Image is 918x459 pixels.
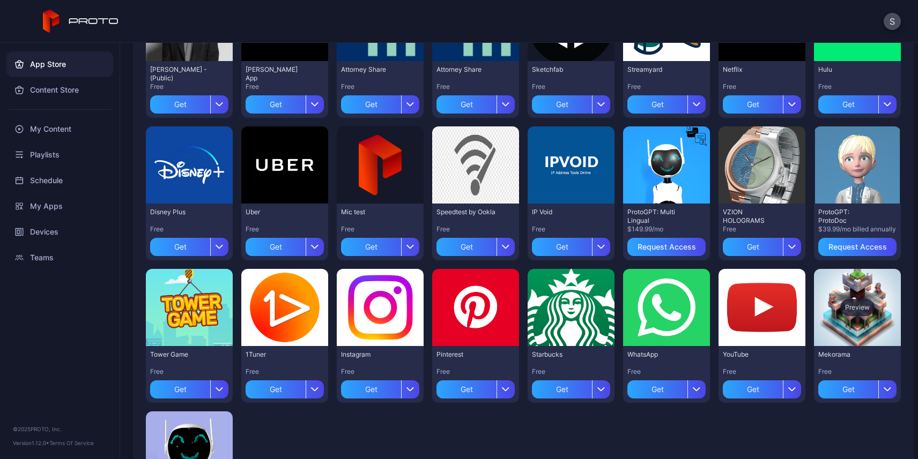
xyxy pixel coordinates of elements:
[840,299,875,316] div: Preview
[341,225,419,234] div: Free
[150,95,210,114] div: Get
[150,376,228,398] button: Get
[532,380,592,398] div: Get
[723,234,801,256] button: Get
[828,243,887,251] div: Request Access
[818,95,878,114] div: Get
[6,245,113,270] a: Teams
[818,350,877,359] div: Mekorama
[436,65,495,74] div: Attorney Share
[150,367,228,376] div: Free
[532,350,591,359] div: Starbucks
[436,234,515,256] button: Get
[818,376,897,398] button: Get
[341,234,419,256] button: Get
[818,208,877,225] div: ProtoGPT: ProtoDoc
[818,367,897,376] div: Free
[627,82,706,91] div: Free
[627,95,687,114] div: Get
[723,225,801,234] div: Free
[246,95,306,114] div: Get
[6,142,113,168] a: Playlists
[341,380,401,398] div: Get
[627,380,687,398] div: Get
[818,380,878,398] div: Get
[150,91,228,114] button: Get
[246,208,305,216] div: Uber
[150,225,228,234] div: Free
[246,225,324,234] div: Free
[638,243,696,251] div: Request Access
[627,367,706,376] div: Free
[532,234,610,256] button: Get
[150,380,210,398] div: Get
[436,367,515,376] div: Free
[6,77,113,103] a: Content Store
[246,91,324,114] button: Get
[341,208,400,216] div: Mic test
[341,65,400,74] div: Attorney Share
[818,82,897,91] div: Free
[246,238,306,256] div: Get
[341,367,419,376] div: Free
[150,350,209,359] div: Tower Game
[532,376,610,398] button: Get
[341,376,419,398] button: Get
[6,168,113,193] a: Schedule
[436,82,515,91] div: Free
[341,238,401,256] div: Get
[723,367,801,376] div: Free
[13,440,49,446] span: Version 1.12.0 •
[436,91,515,114] button: Get
[246,380,306,398] div: Get
[341,82,419,91] div: Free
[246,82,324,91] div: Free
[723,350,782,359] div: YouTube
[49,440,94,446] a: Terms Of Service
[532,82,610,91] div: Free
[436,350,495,359] div: Pinterest
[436,208,495,216] div: Speedtest by Ookla
[436,380,497,398] div: Get
[341,91,419,114] button: Get
[532,238,592,256] div: Get
[150,234,228,256] button: Get
[6,193,113,219] a: My Apps
[723,95,783,114] div: Get
[436,238,497,256] div: Get
[246,367,324,376] div: Free
[341,350,400,359] div: Instagram
[532,367,610,376] div: Free
[627,225,706,234] div: $149.99/mo
[884,13,901,30] button: S
[246,65,305,82] div: David Selfie App
[13,425,107,433] div: © 2025 PROTO, Inc.
[150,208,209,216] div: Disney Plus
[6,219,113,245] div: Devices
[246,350,305,359] div: 1Tuner
[6,51,113,77] a: App Store
[627,238,706,256] button: Request Access
[436,95,497,114] div: Get
[723,208,782,225] div: VZION HOLOGRAMS
[723,380,783,398] div: Get
[150,65,209,82] div: David N Persona - (Public)
[436,225,515,234] div: Free
[436,376,515,398] button: Get
[532,91,610,114] button: Get
[818,225,897,234] div: $39.99/mo billed annually
[246,234,324,256] button: Get
[6,116,113,142] a: My Content
[627,91,706,114] button: Get
[246,376,324,398] button: Get
[723,65,782,74] div: Netflix
[818,65,877,74] div: Hulu
[723,376,801,398] button: Get
[627,376,706,398] button: Get
[723,82,801,91] div: Free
